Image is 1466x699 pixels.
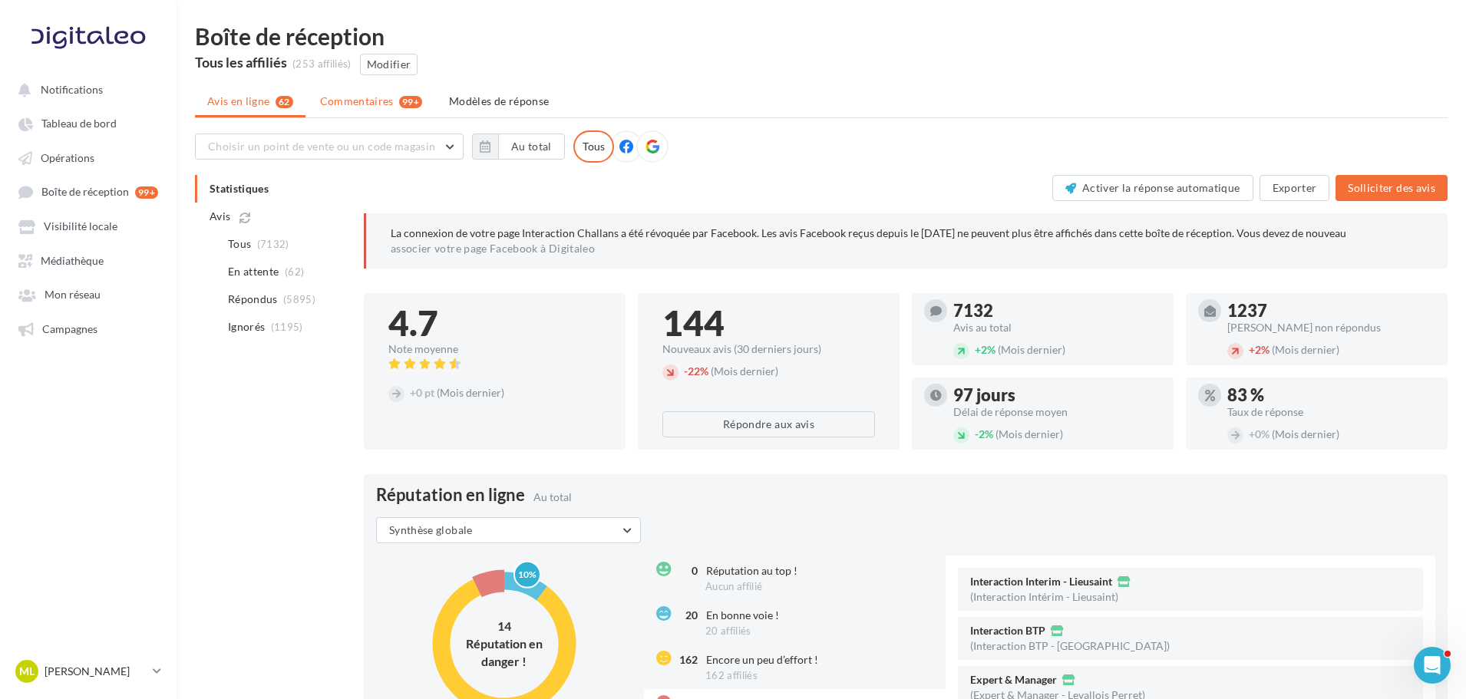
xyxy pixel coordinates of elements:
[1260,175,1330,201] button: Exporter
[195,55,287,69] div: Tous les affiliés
[1227,302,1435,319] div: 1237
[970,576,1112,587] span: Interaction Interim - Lieusaint
[953,322,1161,333] div: Avis au total
[533,490,572,503] span: Au total
[498,134,565,160] button: Au total
[195,134,464,160] button: Choisir un point de vente ou un code magasin
[9,212,167,239] a: Visibilité locale
[970,674,1057,685] span: Expert & Manager
[684,364,708,378] span: 22%
[975,427,979,440] span: -
[1272,343,1339,356] span: (Mois dernier)
[953,302,1161,319] div: 7132
[410,386,434,399] span: 0 pt
[662,305,875,341] div: 144
[706,564,797,577] span: Réputation au top !
[41,117,117,130] span: Tableau de bord
[662,411,875,437] button: Répondre aux avis
[662,344,875,354] div: Nouveaux avis (30 derniers jours)
[705,625,751,637] span: 20 affiliés
[9,109,167,137] a: Tableau de bord
[975,343,981,356] span: +
[195,25,1448,48] div: Boîte de réception
[41,254,104,267] span: Médiathèque
[1249,427,1255,440] span: +
[228,264,279,279] span: En attente
[9,246,167,274] a: Médiathèque
[706,608,779,622] span: En bonne voie !
[41,186,129,199] span: Boîte de réception
[1414,647,1451,684] iframe: Intercom live chat
[975,427,993,440] span: 2%
[517,569,536,580] text: 10%
[388,344,601,354] div: Note moyenne
[45,289,101,302] span: Mon réseau
[391,242,595,255] a: associer votre page Facebook à Digitaleo
[437,386,504,399] span: (Mois dernier)
[472,134,565,160] button: Au total
[9,280,167,308] a: Mon réseau
[573,130,614,163] div: Tous
[1227,407,1435,417] div: Taux de réponse
[399,96,422,108] div: 99+
[9,143,167,171] a: Opérations
[706,653,818,666] span: Encore un peu d’effort !
[391,226,1423,256] p: La connexion de votre page Interaction Challans a été révoquée par Facebook. Les avis Facebook re...
[257,238,289,250] span: (7132)
[320,94,394,109] span: Commentaires
[228,319,265,335] span: Ignorés
[228,236,251,252] span: Tous
[1227,387,1435,404] div: 83 %
[208,140,435,153] span: Choisir un point de vente ou un code magasin
[995,427,1063,440] span: (Mois dernier)
[1336,175,1448,201] button: Solliciter des avis
[285,265,304,278] span: (62)
[1227,322,1435,333] div: [PERSON_NAME] non répondus
[271,321,303,333] span: (1195)
[705,669,758,681] span: 162 affiliés
[19,664,35,679] span: ML
[679,652,698,668] div: 162
[684,364,688,378] span: -
[711,364,778,378] span: (Mois dernier)
[376,486,525,503] span: Réputation en ligne
[45,664,147,679] p: [PERSON_NAME]
[12,657,164,686] a: ML [PERSON_NAME]
[449,94,549,107] span: Modèles de réponse
[9,177,167,206] a: Boîte de réception 99+
[44,220,117,233] span: Visibilité locale
[1052,175,1253,201] button: Activer la réponse automatique
[283,293,315,305] span: (5895)
[679,563,698,579] div: 0
[1249,343,1255,356] span: +
[458,618,550,635] div: 14
[9,315,167,342] a: Campagnes
[389,523,473,536] span: Synthèse globale
[970,592,1118,602] div: (Interaction Intérim - Lieusaint)
[970,625,1045,636] span: Interaction BTP
[679,608,698,623] div: 20
[953,407,1161,417] div: Délai de réponse moyen
[360,54,418,75] button: Modifier
[1249,427,1270,440] span: 0%
[9,75,161,103] button: Notifications
[388,305,601,341] div: 4.7
[135,186,158,199] div: 99+
[41,83,103,96] span: Notifications
[376,517,641,543] button: Synthèse globale
[975,343,995,356] span: 2%
[41,151,94,164] span: Opérations
[458,635,550,670] div: Réputation en danger !
[705,580,762,592] span: Aucun affilié
[1272,427,1339,440] span: (Mois dernier)
[953,387,1161,404] div: 97 jours
[410,386,416,399] span: +
[228,292,278,307] span: Répondus
[292,58,352,71] div: (253 affiliés)
[970,641,1170,651] div: (Interaction BTP - [GEOGRAPHIC_DATA])
[42,322,97,335] span: Campagnes
[1249,343,1270,356] span: 2%
[210,209,230,224] span: Avis
[998,343,1065,356] span: (Mois dernier)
